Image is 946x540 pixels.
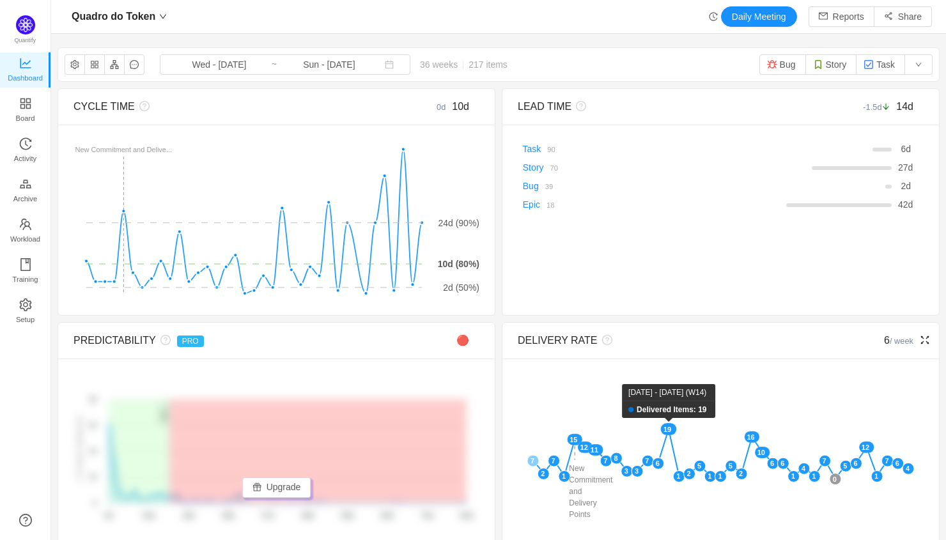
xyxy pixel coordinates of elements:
[856,54,905,75] button: Task
[16,105,35,131] span: Board
[421,512,433,521] tspan: 73d
[261,512,274,521] tspan: 37d
[545,183,553,190] small: 39
[550,164,557,172] small: 70
[518,333,822,348] div: DELIVERY RATE
[901,144,906,154] span: 6
[89,422,97,429] tspan: 60
[547,146,555,153] small: 90
[452,101,469,112] span: 10d
[571,101,586,111] i: icon: question-circle
[15,37,36,43] span: Quantify
[884,335,913,346] span: 6
[874,6,932,27] button: icon: share-altShare
[104,512,112,521] tspan: 0d
[19,178,32,204] a: Archive
[809,6,874,27] button: icon: mailReports
[896,101,913,112] span: 14d
[539,181,553,191] a: 39
[898,199,908,210] span: 42
[19,98,32,123] a: Board
[221,512,234,521] tspan: 28d
[864,59,874,70] img: 10318
[759,54,806,75] button: Bug
[380,512,393,521] tspan: 64d
[19,58,32,83] a: Dashboard
[14,146,36,171] span: Activity
[242,477,311,498] button: icon: giftUpgrade
[460,512,473,521] tspan: 82d
[721,6,797,27] button: Daily Meeting
[898,199,913,210] span: d
[93,499,97,507] tspan: 0
[65,54,85,75] button: icon: setting
[75,416,83,482] text: # of items delivered
[89,474,97,481] tspan: 20
[598,335,612,345] i: icon: question-circle
[341,512,353,521] tspan: 55d
[89,447,97,455] tspan: 40
[277,58,381,72] input: End date
[19,259,32,284] a: Training
[901,181,906,191] span: 2
[863,102,896,112] small: -1.5d
[19,97,32,110] i: icon: appstore
[709,12,718,21] i: icon: history
[10,226,40,252] span: Workload
[813,59,823,70] img: 10315
[177,336,204,347] span: PRO
[182,512,194,521] tspan: 19d
[19,298,32,311] i: icon: setting
[901,181,911,191] span: d
[19,218,32,231] i: icon: team
[523,162,544,173] a: Story
[84,54,105,75] button: icon: appstore
[16,15,35,35] img: Quantify
[523,144,541,154] a: Task
[523,181,539,191] a: Bug
[12,266,38,292] span: Training
[456,335,469,346] span: 🔴
[805,54,857,75] button: Story
[547,201,554,209] small: 18
[523,199,540,210] a: Epic
[301,512,314,521] tspan: 46d
[135,101,150,111] i: icon: question-circle
[156,335,171,345] i: icon: question-circle
[898,162,908,173] span: 27
[469,59,508,70] span: 217 items
[124,54,144,75] button: icon: message
[543,162,557,173] a: 70
[541,144,555,154] a: 90
[767,59,777,70] img: 10303
[890,336,913,346] small: / week
[898,162,913,173] span: d
[518,101,571,112] span: LEAD TIME
[19,178,32,190] i: icon: gold
[72,6,155,27] span: Quadro do Token
[882,103,890,111] i: icon: arrow-down
[13,186,37,212] span: Archive
[540,199,554,210] a: 18
[19,137,32,150] i: icon: history
[167,58,271,72] input: Start date
[566,460,583,523] div: New Commitment and Delivery Points
[104,54,125,75] button: icon: apartment
[142,512,155,521] tspan: 10d
[89,396,97,403] tspan: 80
[437,102,452,112] small: 0d
[19,514,32,527] a: icon: question-circle
[904,54,933,75] button: icon: down
[913,335,930,345] i: icon: fullscreen
[19,219,32,244] a: Workload
[74,101,135,112] span: CYCLE TIME
[385,60,394,69] i: icon: calendar
[901,144,911,154] span: d
[19,57,32,70] i: icon: line-chart
[74,333,378,348] div: PREDICTABILITY
[16,307,35,332] span: Setup
[19,138,32,164] a: Activity
[8,65,43,91] span: Dashboard
[19,299,32,325] a: Setup
[159,13,167,20] i: icon: down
